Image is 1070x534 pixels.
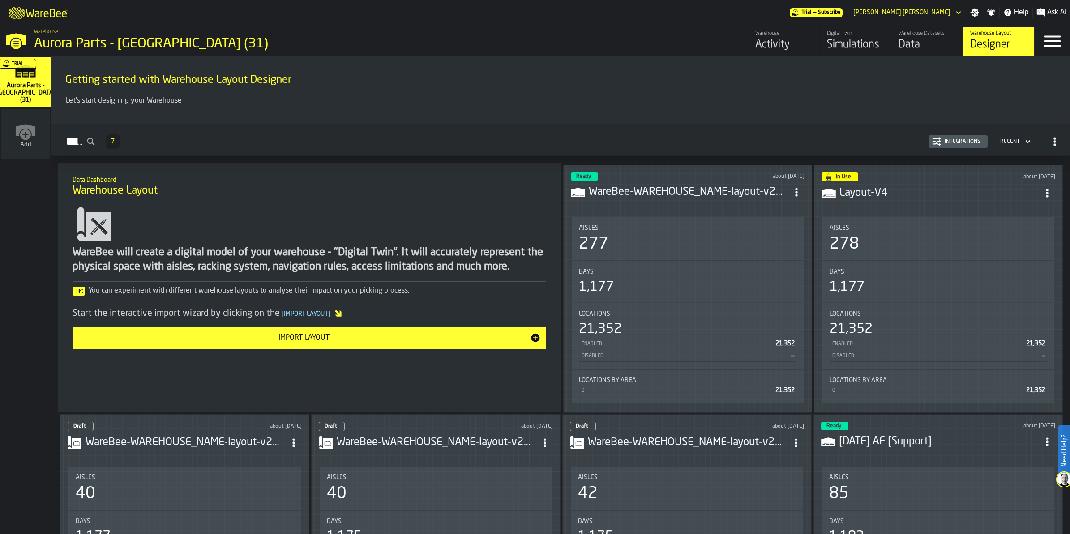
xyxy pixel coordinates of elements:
[581,341,772,347] div: Enabled
[829,518,844,525] span: Bays
[588,435,788,450] div: WareBee-WAREHOUSE_NAME-layout-v24.04.001-V2.csv
[571,215,805,405] section: card-LayoutDashboardCard
[829,518,1047,525] div: Title
[199,423,302,430] div: Updated: 8/7/2025, 8:50:11 AM Created: 8/6/2025, 12:54:45 PM
[1059,426,1069,476] label: Need Help?
[830,310,1047,318] div: Title
[579,279,614,295] div: 1,177
[58,163,561,412] div: ItemListCard-
[579,349,796,362] div: StatList-item-Disabled
[319,422,345,431] div: status-0 2
[579,321,622,337] div: 21,352
[563,165,812,413] div: ItemListCard-DashboardItemContainer
[963,27,1034,56] a: link-to-/wh/i/aa2e4adb-2cd5-4688-aa4a-ec82bcf75d46/designer
[822,370,1054,403] div: stat-Locations by Area
[958,174,1055,180] div: Updated: 8/7/2025, 5:22:46 PM Created: 8/7/2025, 5:20:05 PM
[327,518,545,525] div: Title
[827,30,884,37] div: Digital Twin
[111,138,115,145] span: 7
[830,321,873,337] div: 21,352
[579,224,796,232] div: Title
[73,245,546,274] div: WareBee will create a digital model of your warehouse - "Digital Twin". It will accurately repres...
[576,424,588,429] span: Draft
[1047,7,1066,18] span: Ask AI
[830,224,849,232] span: Aisles
[576,174,591,179] span: Ready
[570,422,596,431] div: status-0 2
[76,518,294,525] div: Title
[73,175,546,184] h2: Sub Title
[997,136,1032,147] div: DropdownMenuValue-4
[579,268,796,276] div: Title
[970,30,1027,37] div: Warehouse Layout
[76,474,294,481] div: Title
[337,435,537,450] div: WareBee-WAREHOUSE_NAME-layout-v24.04.001-V2.csv
[813,9,816,16] span: —
[51,56,1070,124] div: ItemListCard-
[65,170,553,202] div: title-Warehouse Layout
[58,63,1063,95] div: title-Getting started with Warehouse Layout Designer
[830,377,1047,384] div: Title
[830,268,844,276] span: Bays
[1000,138,1020,145] div: DropdownMenuValue-4
[929,135,988,148] button: button-Integrations
[1014,7,1029,18] span: Help
[68,467,301,510] div: stat-Aisles
[891,27,963,56] a: link-to-/wh/i/aa2e4adb-2cd5-4688-aa4a-ec82bcf75d46/data
[578,474,598,481] span: Aisles
[86,435,286,450] div: WareBee-WAREHOUSE_NAME-layout-v24.04.001-V3.csv
[822,215,1055,405] section: card-LayoutDashboardCard
[830,268,1047,276] div: Title
[830,337,1047,349] div: StatList-item-Enabled
[822,217,1054,260] div: stat-Aisles
[822,303,1054,369] div: stat-Locations
[73,307,546,320] div: Start the interactive import wizard by clicking on the
[579,268,594,276] span: Bays
[830,310,861,318] span: Locations
[831,353,1038,359] div: Disabled
[76,485,95,503] div: 40
[76,474,95,481] span: Aisles
[280,311,332,317] span: Import Layout
[899,30,955,37] div: Warehouse Datasets
[983,8,999,17] label: button-toggle-Notifications
[821,422,848,430] div: status-3 2
[970,38,1027,52] div: Designer
[839,435,1039,449] h3: [DATE] AF [Support]
[581,353,788,359] div: Disabled
[327,474,347,481] span: Aisles
[73,285,546,296] div: You can experiment with different warehouse layouts to analyse their impact on your picking process.
[826,423,841,429] span: Ready
[829,474,1047,481] div: Title
[839,186,1039,200] div: Layout-V4
[589,185,788,199] div: WareBee-WAREHOUSE_NAME-layout-v24.04.001-V4.csv
[853,9,950,16] div: DropdownMenuValue-Corey Johnson Johnson
[830,384,1047,396] div: StatList-item-0
[579,377,796,384] div: Title
[578,474,796,481] div: Title
[1033,7,1070,18] label: button-toggle-Ask AI
[12,61,23,66] span: Trial
[819,27,891,56] a: link-to-/wh/i/aa2e4adb-2cd5-4688-aa4a-ec82bcf75d46/simulations
[814,165,1063,413] div: ItemListCard-DashboardItemContainer
[450,423,553,430] div: Updated: 8/6/2025, 9:13:39 AM Created: 8/5/2025, 2:44:41 PM
[822,261,1054,302] div: stat-Bays
[1042,353,1045,359] span: —
[790,8,843,17] a: link-to-/wh/i/aa2e4adb-2cd5-4688-aa4a-ec82bcf75d46/pricing/
[1026,340,1045,347] span: 21,352
[76,518,90,525] span: Bays
[967,8,983,17] label: button-toggle-Settings
[830,224,1047,232] div: Title
[701,423,805,430] div: Updated: 8/5/2025, 2:42:54 PM Created: 8/5/2025, 2:42:35 PM
[102,134,124,149] div: ButtonLoadMore-Load More-Prev-First-Last
[850,7,963,18] div: DropdownMenuValue-Corey Johnson Johnson
[899,38,955,52] div: Data
[755,30,812,37] div: Warehouse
